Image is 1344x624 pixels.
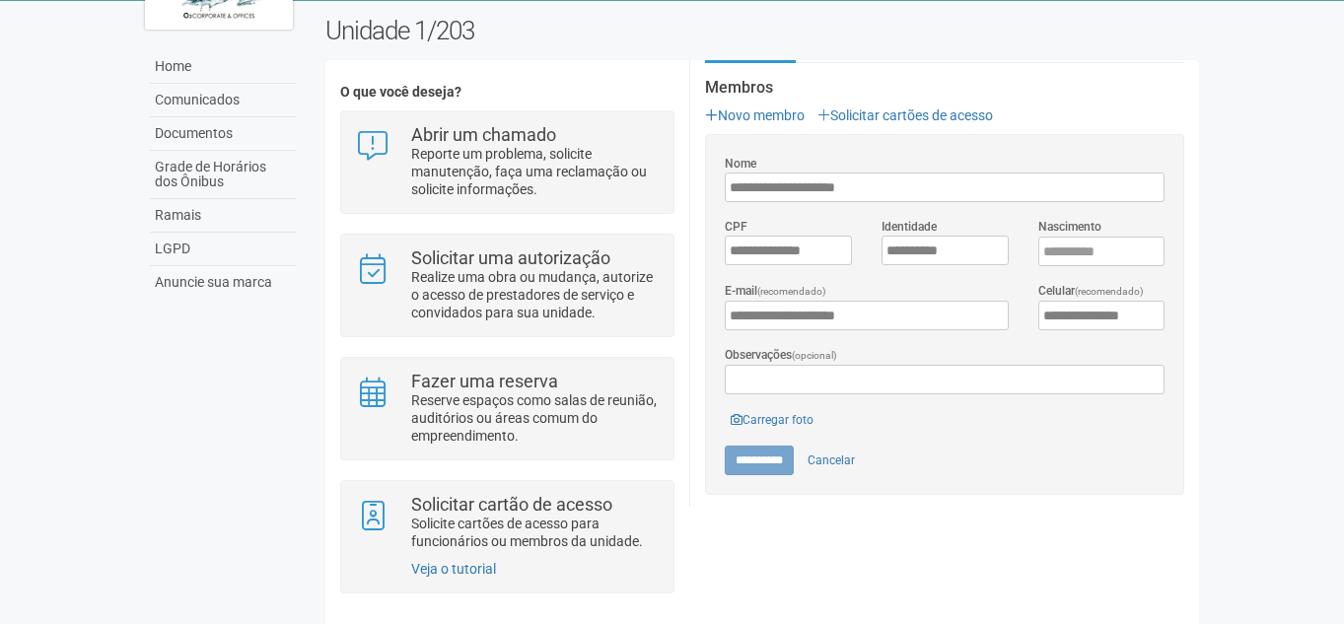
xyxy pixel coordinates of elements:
label: E-mail [725,282,826,301]
p: Reserve espaços como salas de reunião, auditórios ou áreas comum do empreendimento. [411,391,659,445]
p: Solicite cartões de acesso para funcionários ou membros da unidade. [411,515,659,550]
a: Documentos [150,117,296,151]
a: LGPD [150,233,296,266]
a: Grade de Horários dos Ônibus [150,151,296,199]
a: Solicitar cartão de acesso Solicite cartões de acesso para funcionários ou membros da unidade. [356,496,659,550]
a: Fazer uma reserva Reserve espaços como salas de reunião, auditórios ou áreas comum do empreendime... [356,373,659,445]
strong: Abrir um chamado [411,124,556,145]
label: CPF [725,218,747,236]
strong: Membros [705,79,1184,97]
strong: Solicitar uma autorização [411,247,610,268]
a: Solicitar cartões de acesso [817,107,993,123]
h4: O que você deseja? [340,85,674,100]
strong: Fazer uma reserva [411,371,558,391]
label: Observações [725,346,837,365]
a: Novo membro [705,107,805,123]
p: Reporte um problema, solicite manutenção, faça uma reclamação ou solicite informações. [411,145,659,198]
a: Carregar foto [725,409,819,431]
a: Abrir um chamado Reporte um problema, solicite manutenção, faça uma reclamação ou solicite inform... [356,126,659,198]
label: Nome [725,155,756,173]
strong: Solicitar cartão de acesso [411,494,612,515]
label: Identidade [882,218,937,236]
p: Realize uma obra ou mudança, autorize o acesso de prestadores de serviço e convidados para sua un... [411,268,659,321]
a: Home [150,50,296,84]
label: Celular [1038,282,1144,301]
span: (recomendado) [1075,286,1144,297]
a: Comunicados [150,84,296,117]
a: Solicitar uma autorização Realize uma obra ou mudança, autorize o acesso de prestadores de serviç... [356,249,659,321]
h2: Unidade 1/203 [325,16,1200,45]
label: Nascimento [1038,218,1101,236]
span: (recomendado) [757,286,826,297]
a: Anuncie sua marca [150,266,296,299]
span: (opcional) [792,350,837,361]
a: Cancelar [797,446,866,475]
a: Veja o tutorial [411,561,496,577]
a: Ramais [150,199,296,233]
